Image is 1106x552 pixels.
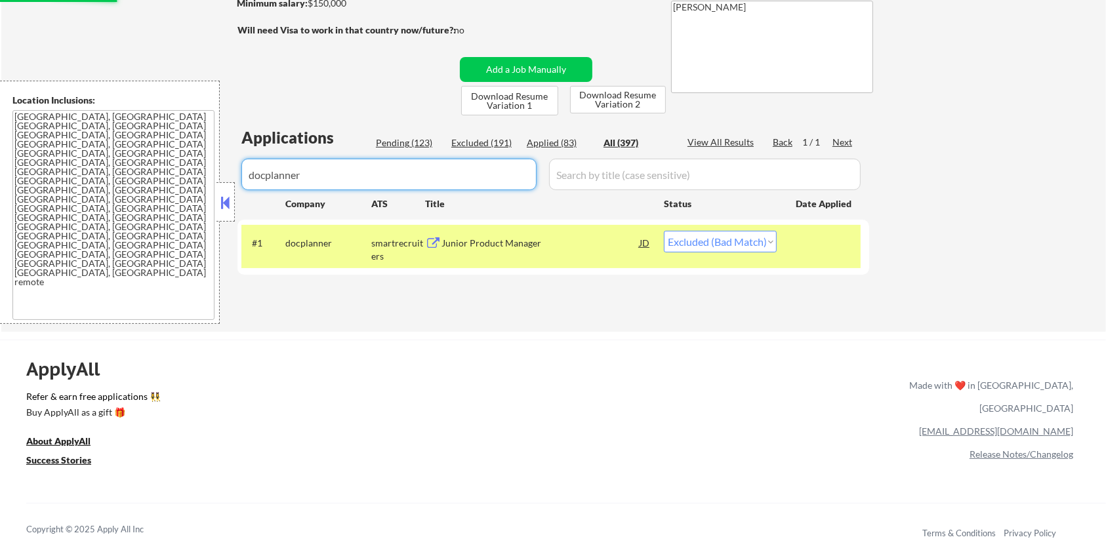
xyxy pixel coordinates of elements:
input: Search by company (case sensitive) [241,159,537,190]
div: JD [638,231,651,254]
a: Success Stories [26,454,109,470]
div: ApplyAll [26,358,115,380]
div: Buy ApplyAll as a gift 🎁 [26,408,157,417]
a: [EMAIL_ADDRESS][DOMAIN_NAME] [919,425,1073,437]
div: Date Applied [796,197,853,210]
button: Add a Job Manually [460,57,592,82]
input: Search by title (case sensitive) [549,159,861,190]
div: docplanner [285,237,371,250]
div: smartrecruiters [371,237,425,262]
div: View All Results [687,136,758,149]
div: Pending (123) [376,136,441,149]
div: All (397) [604,136,669,149]
div: ATS [371,197,425,210]
div: Junior Product Manager [441,237,640,250]
div: no [454,24,491,37]
div: Back [773,136,794,149]
div: 1 / 1 [802,136,832,149]
div: Made with ❤️ in [GEOGRAPHIC_DATA], [GEOGRAPHIC_DATA] [904,374,1073,420]
div: #1 [252,237,275,250]
div: Company [285,197,371,210]
a: Refer & earn free applications 👯‍♀️ [26,392,635,406]
button: Download Resume Variation 2 [570,86,666,113]
div: Title [425,197,651,210]
div: Location Inclusions: [12,94,215,107]
a: Release Notes/Changelog [970,448,1073,460]
div: Next [832,136,853,149]
a: Privacy Policy [1004,528,1056,538]
a: About ApplyAll [26,435,109,451]
a: Terms & Conditions [922,528,996,538]
div: Copyright © 2025 Apply All Inc [26,523,177,536]
u: About ApplyAll [26,435,91,446]
button: Download Resume Variation 1 [461,86,558,115]
div: Applications [241,130,371,146]
div: Status [664,191,777,215]
div: Applied (83) [527,136,592,149]
strong: Will need Visa to work in that country now/future?: [237,24,456,35]
u: Success Stories [26,454,91,465]
div: Excluded (191) [451,136,517,149]
a: Buy ApplyAll as a gift 🎁 [26,406,157,422]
